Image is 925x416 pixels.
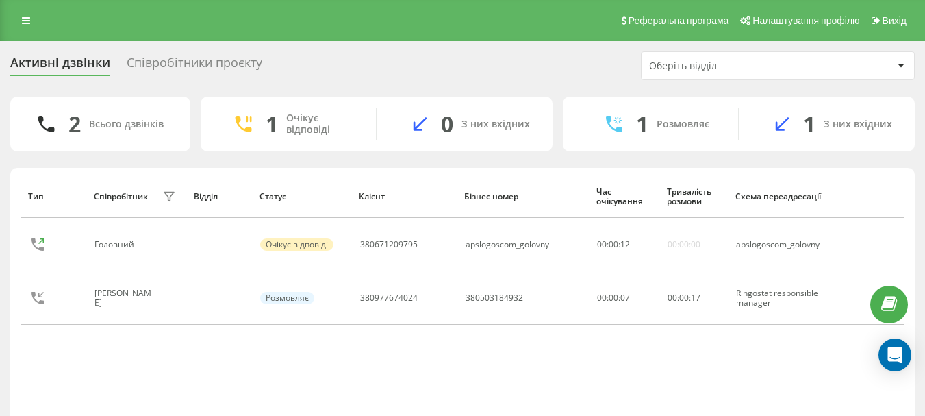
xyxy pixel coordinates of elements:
span: 00 [679,292,689,304]
div: Open Intercom Messenger [878,339,911,371]
div: Тривалість розмови [666,187,722,207]
div: apslogoscom_golovny [466,240,549,249]
div: Час очікування [596,187,653,207]
div: 0 [441,111,453,137]
div: 380503184932 [466,293,523,303]
div: Співробітники проєкту [127,56,262,77]
div: 1 [636,111,648,137]
div: 1 [266,111,278,137]
span: 00 [609,238,618,250]
div: Очікує відповіді [261,238,334,251]
div: З них вхідних [824,119,892,130]
div: Очікує відповіді [286,112,355,136]
div: Головний [95,240,138,249]
div: [PERSON_NAME] [95,289,160,308]
div: : : [597,240,630,249]
div: Відділ [194,192,247,201]
div: 00:00:00 [668,240,700,249]
span: 00 [597,238,607,250]
div: З них вхідних [461,119,530,130]
div: 380671209795 [360,240,418,249]
div: Ringostat responsible manager [735,289,830,308]
span: Реферальна програма [629,15,729,26]
div: Розмовляє [261,292,315,304]
div: 00:00:07 [597,293,652,303]
div: apslogoscom_golovny [735,240,830,249]
div: Розмовляє [657,119,709,130]
div: : : [668,293,700,303]
div: Бізнес номер [464,192,583,201]
div: Співробітник [94,192,148,201]
span: 00 [668,292,677,304]
div: 2 [68,111,81,137]
span: Налаштування профілю [752,15,859,26]
span: 12 [620,238,630,250]
div: Тип [27,192,81,201]
div: 1 [803,111,815,137]
div: Активні дзвінки [10,56,110,77]
div: Клієнт [359,192,451,201]
div: Всього дзвінків [89,119,164,130]
div: Статус [259,192,346,201]
div: Схема переадресації [735,192,831,201]
span: 17 [691,292,700,304]
div: 380977674024 [360,293,418,303]
div: Оберіть відділ [649,60,813,72]
span: Вихід [883,15,907,26]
